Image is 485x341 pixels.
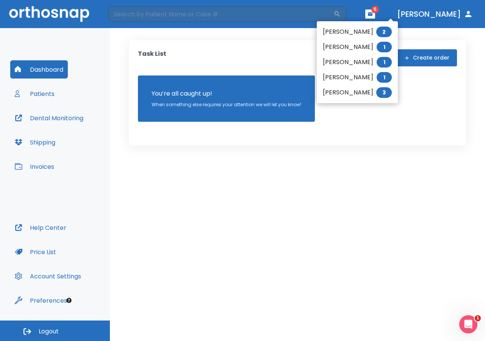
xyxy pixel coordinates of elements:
span: 1 [377,72,392,83]
span: 2 [376,27,392,37]
li: [PERSON_NAME] [317,24,398,39]
span: 3 [376,87,392,98]
span: 1 [377,57,392,68]
span: 1 [475,315,481,321]
li: [PERSON_NAME] [317,39,398,55]
li: [PERSON_NAME] [317,55,398,70]
iframe: Intercom live chat [459,315,477,333]
span: 1 [377,42,392,52]
li: [PERSON_NAME] [317,70,398,85]
li: [PERSON_NAME] [317,85,398,100]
